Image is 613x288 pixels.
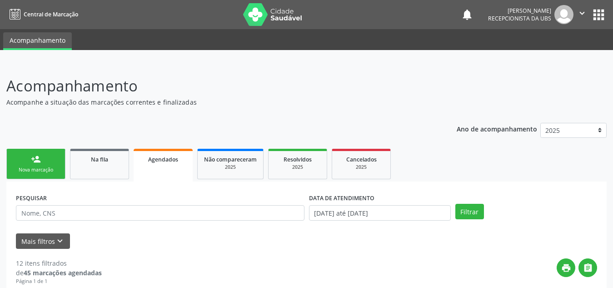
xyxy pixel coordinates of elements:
[24,268,102,277] strong: 45 marcações agendadas
[488,7,551,15] div: [PERSON_NAME]
[557,258,575,277] button: print
[16,268,102,278] div: de
[554,5,573,24] img: img
[573,5,591,24] button: 
[16,278,102,285] div: Página 1 de 1
[16,258,102,268] div: 12 itens filtrados
[309,205,451,221] input: Selecione um intervalo
[16,191,47,205] label: PESQUISAR
[346,156,377,163] span: Cancelados
[275,164,320,171] div: 2025
[204,156,257,163] span: Não compareceram
[3,32,72,50] a: Acompanhamento
[583,263,593,273] i: 
[91,156,108,163] span: Na fila
[457,123,537,134] p: Ano de acompanhamento
[461,8,473,21] button: notifications
[309,191,374,205] label: DATA DE ATENDIMENTO
[24,10,78,18] span: Central de Marcação
[284,156,312,163] span: Resolvidos
[591,7,607,23] button: apps
[31,154,41,164] div: person_add
[6,97,427,107] p: Acompanhe a situação das marcações correntes e finalizadas
[148,156,178,163] span: Agendados
[16,233,70,249] button: Mais filtroskeyboard_arrow_down
[578,258,597,277] button: 
[16,205,304,221] input: Nome, CNS
[577,8,587,18] i: 
[13,167,59,173] div: Nova marcação
[455,204,484,219] button: Filtrar
[204,164,257,171] div: 2025
[561,263,571,273] i: print
[6,75,427,97] p: Acompanhamento
[488,15,551,22] span: Recepcionista da UBS
[6,7,78,22] a: Central de Marcação
[55,236,65,246] i: keyboard_arrow_down
[339,164,384,171] div: 2025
